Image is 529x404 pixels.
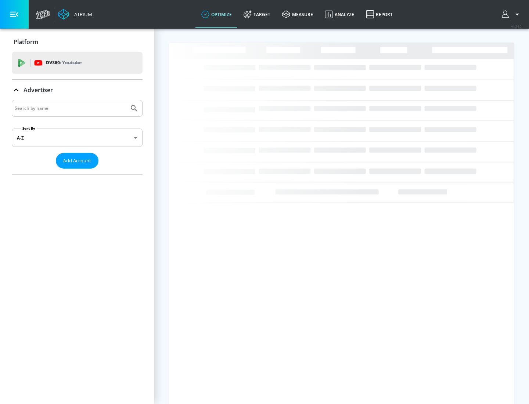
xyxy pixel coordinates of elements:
[24,86,53,94] p: Advertiser
[319,1,360,28] a: Analyze
[14,38,38,46] p: Platform
[58,9,92,20] a: Atrium
[63,156,91,165] span: Add Account
[195,1,238,28] a: optimize
[360,1,399,28] a: Report
[21,126,37,131] label: Sort By
[56,153,98,169] button: Add Account
[511,24,522,28] span: v 4.24.0
[15,104,126,113] input: Search by name
[12,169,143,174] nav: list of Advertiser
[12,80,143,100] div: Advertiser
[62,59,82,66] p: Youtube
[238,1,276,28] a: Target
[12,52,143,74] div: DV360: Youtube
[12,100,143,174] div: Advertiser
[46,59,82,67] p: DV360:
[276,1,319,28] a: measure
[71,11,92,18] div: Atrium
[12,32,143,52] div: Platform
[12,129,143,147] div: A-Z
